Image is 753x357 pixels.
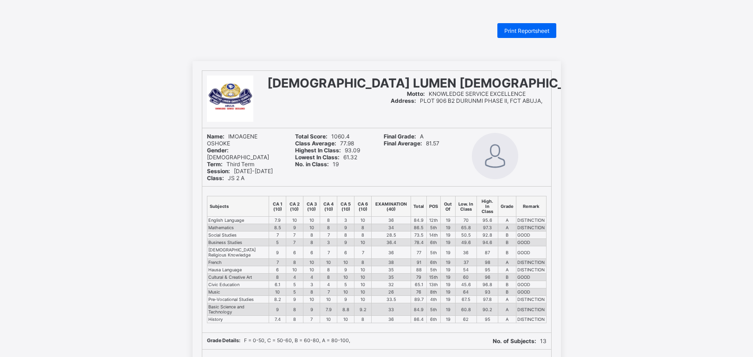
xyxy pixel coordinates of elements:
[411,296,427,303] td: 89.7
[411,196,427,217] th: Total
[320,224,337,232] td: 8
[269,259,286,266] td: 7
[303,196,320,217] th: CA 3 (10)
[303,246,320,259] td: 6
[455,288,476,296] td: 64
[207,316,269,323] td: History
[337,281,354,288] td: 5
[493,338,547,344] span: 13
[337,303,354,316] td: 8.8
[303,281,320,288] td: 3
[286,274,303,281] td: 4
[354,296,372,303] td: 10
[498,224,516,232] td: A
[427,266,441,274] td: 5th
[269,296,286,303] td: 8.2
[504,27,549,34] span: Print Reportsheet
[295,140,354,147] span: 77.98
[207,168,273,175] span: [DATE]-[DATE]
[411,316,427,323] td: 86.4
[441,316,456,323] td: 19
[286,196,303,217] th: CA 2 (10)
[320,296,337,303] td: 10
[476,296,498,303] td: 97.8
[371,196,411,217] th: EXAMINATION (40)
[269,217,286,224] td: 7.9
[286,259,303,266] td: 8
[320,274,337,281] td: 8
[516,303,546,316] td: DISTINCTION
[337,232,354,239] td: 8
[269,274,286,281] td: 8
[516,316,546,323] td: DISTINCTION
[207,161,223,168] b: Term:
[354,259,372,266] td: 8
[427,259,441,266] td: 6th
[207,147,269,161] span: [DEMOGRAPHIC_DATA]
[207,224,269,232] td: Mathematics
[207,168,230,175] b: Session:
[354,288,372,296] td: 10
[441,259,456,266] td: 19
[441,246,456,259] td: 19
[269,224,286,232] td: 8.5
[498,303,516,316] td: A
[411,246,427,259] td: 77
[303,303,320,316] td: 9
[411,288,427,296] td: 76
[441,296,456,303] td: 19
[295,133,350,140] span: 1060.4
[455,266,476,274] td: 54
[207,281,269,288] td: Civic Education
[269,316,286,323] td: 7.4
[476,288,498,296] td: 93
[411,281,427,288] td: 65.1
[498,281,516,288] td: B
[286,316,303,323] td: 8
[455,274,476,281] td: 60
[320,266,337,274] td: 8
[391,97,542,104] span: PLOT 906 B2 DURUNMI PHASE II, FCT ABUJA,
[441,217,456,224] td: 19
[286,217,303,224] td: 10
[427,232,441,239] td: 14th
[516,217,546,224] td: DISTINCTION
[207,239,269,246] td: Business Studies
[516,288,546,296] td: GOOD
[498,259,516,266] td: A
[269,239,286,246] td: 5
[411,259,427,266] td: 91
[207,232,269,239] td: Social Studies
[295,161,329,168] b: No. in Class:
[427,316,441,323] td: 6th
[337,316,354,323] td: 10
[207,338,240,344] b: Grade Details:
[455,224,476,232] td: 65.8
[354,303,372,316] td: 9.2
[441,239,456,246] td: 19
[455,303,476,316] td: 60.8
[303,288,320,296] td: 8
[411,266,427,274] td: 88
[207,196,269,217] th: Subjects
[498,246,516,259] td: B
[320,246,337,259] td: 7
[320,232,337,239] td: 7
[354,224,372,232] td: 8
[286,239,303,246] td: 7
[286,246,303,259] td: 6
[337,239,354,246] td: 9
[320,259,337,266] td: 10
[371,239,411,246] td: 36.4
[411,232,427,239] td: 73.5
[303,266,320,274] td: 10
[411,217,427,224] td: 84.9
[516,274,546,281] td: GOOD
[455,246,476,259] td: 36
[320,217,337,224] td: 8
[269,246,286,259] td: 9
[407,90,526,97] span: KNOWLEDGE SERVICE EXCELLENCE
[337,259,354,266] td: 10
[498,217,516,224] td: A
[498,274,516,281] td: B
